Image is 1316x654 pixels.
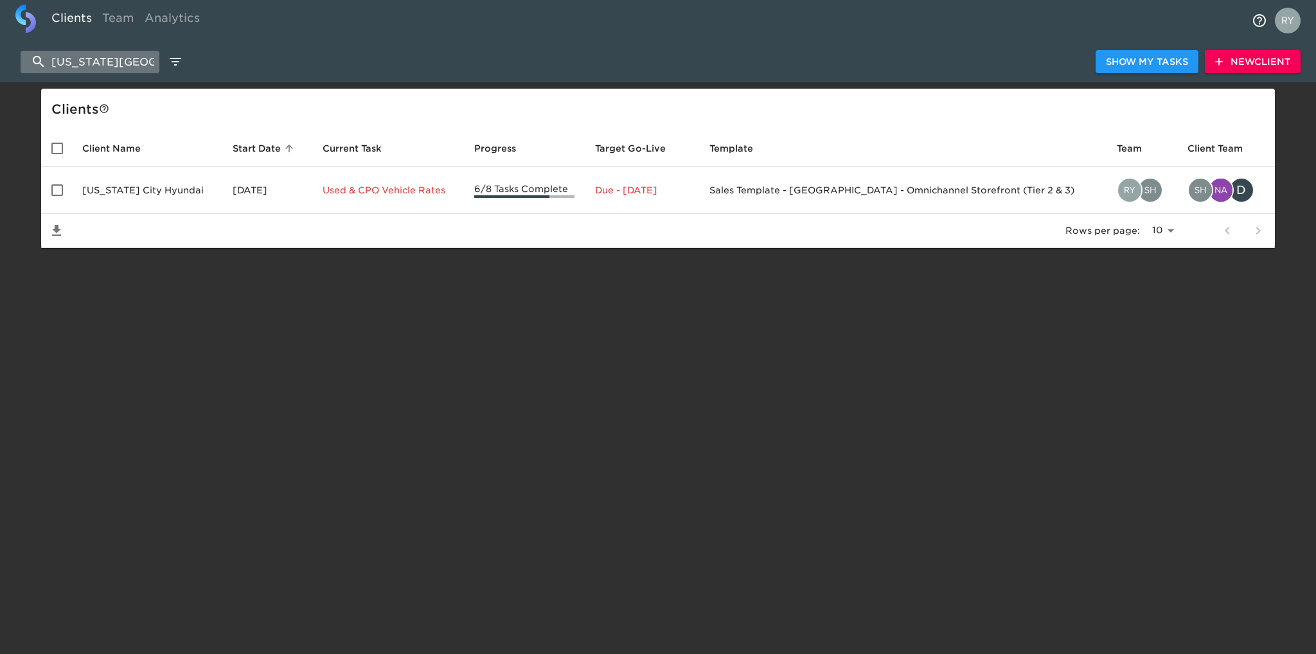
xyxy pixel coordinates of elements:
[709,141,770,156] span: Template
[1117,141,1159,156] span: Team
[222,167,313,214] td: [DATE]
[1118,179,1141,202] img: ryan.dale@roadster.com
[595,184,689,197] p: Due - [DATE]
[233,141,298,156] span: Start Date
[323,141,382,156] span: This is the next Task in this Hub that should be completed
[164,51,186,73] button: edit
[1106,54,1188,70] span: Show My Tasks
[1187,141,1259,156] span: Client Team
[41,215,72,246] button: Save List
[1065,224,1140,237] p: Rows per page:
[1244,5,1275,36] button: notifications
[1275,8,1301,33] img: Profile
[46,4,97,36] a: Clients
[1205,50,1301,74] button: NewClient
[1215,54,1290,70] span: New Client
[41,130,1275,248] table: enhanced table
[323,184,454,197] p: Used & CPO Vehicle Rates
[699,167,1107,214] td: Sales Template - [GEOGRAPHIC_DATA] - Omnichannel Storefront (Tier 2 & 3)
[1187,177,1265,203] div: shashikar.shamboor@cdk.com, naresh.bodla@cdk.com, dyoung@kansascityhyundai.com
[323,141,398,156] span: Current Task
[139,4,205,36] a: Analytics
[51,99,1270,119] div: Client s
[595,141,682,156] span: Target Go-Live
[474,141,533,156] span: Progress
[72,167,222,214] td: [US_STATE] City Hyundai
[595,141,666,156] span: Calculated based on the start date and the duration of all Tasks contained in this Hub.
[1139,179,1162,202] img: shashikar.shamboor@cdk.com
[97,4,139,36] a: Team
[1189,179,1212,202] img: shashikar.shamboor@cdk.com
[99,103,109,114] svg: This is a list of all of your clients and clients shared with you
[21,51,159,73] input: search
[82,141,157,156] span: Client Name
[15,4,36,33] img: logo
[1096,50,1198,74] button: Show My Tasks
[464,167,585,214] td: 6/8 Tasks Complete
[1145,221,1178,240] select: rows per page
[1229,177,1254,203] div: D
[1117,177,1167,203] div: ryan.dale@roadster.com, shashikar.shamboor@cdk.com
[1209,179,1232,202] img: naresh.bodla@cdk.com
